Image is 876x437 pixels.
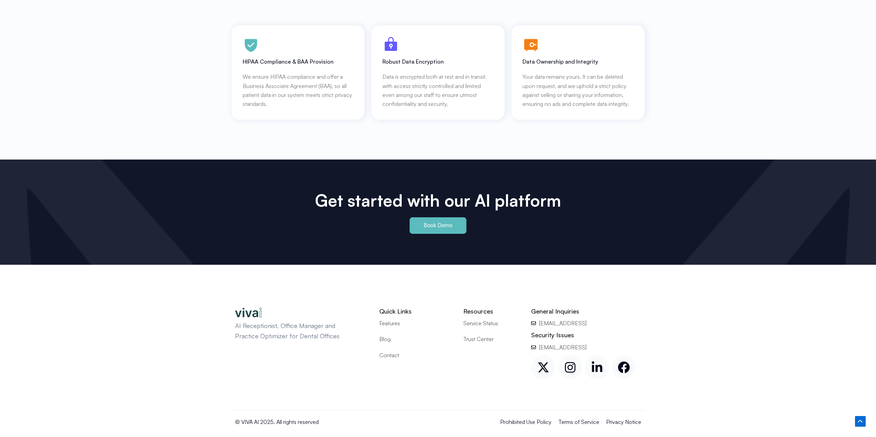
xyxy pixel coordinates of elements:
[500,417,551,426] a: Prohibited Use Policy
[463,319,498,328] span: Service Status
[463,335,494,343] span: Trust Center
[463,307,521,315] h2: Resources
[523,58,634,65] h3: Data Ownership and Integrity
[531,319,641,328] a: [EMAIL_ADDRESS]
[410,217,467,234] a: Book Demo
[523,72,634,109] p: Your data remains yours. It can be deleted upon request, and we uphold a strict policy against se...
[537,343,587,352] span: [EMAIL_ADDRESS]
[379,351,399,360] span: Contact
[382,72,494,109] p: Data is encrypted both at rest and in transit. with access strictly controlled and limited even a...
[558,417,599,426] a: Terms of Service
[537,319,587,328] span: [EMAIL_ADDRESS]
[297,190,579,210] h2: Get started with our Al platform
[379,335,453,343] a: Blog
[379,351,453,360] a: Contact
[382,58,494,65] h3: Robust Data Encryption
[531,307,641,315] h2: General Inquiries
[606,417,641,426] a: Privacy Notice
[531,343,641,352] a: [EMAIL_ADDRESS]
[379,307,453,315] h2: Quick Links
[243,58,354,65] h3: HIPAA Compliance & BAA Provision
[463,335,521,343] a: Trust Center
[531,331,641,339] h2: Security Issues
[235,321,356,341] p: AI Receptionist, Office Manager and Practice Optimizer for Dental Offices
[424,223,453,228] span: Book Demo
[463,319,521,328] a: Service Status
[379,319,400,328] span: Features
[243,72,354,109] p: We ensure HIPAA compliance and offer a Business Associate Agreement (BAA), so all patient data in...
[235,417,413,426] p: © VIVA AI 2025. All rights reserved
[379,319,453,328] a: Features
[379,335,391,343] span: Blog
